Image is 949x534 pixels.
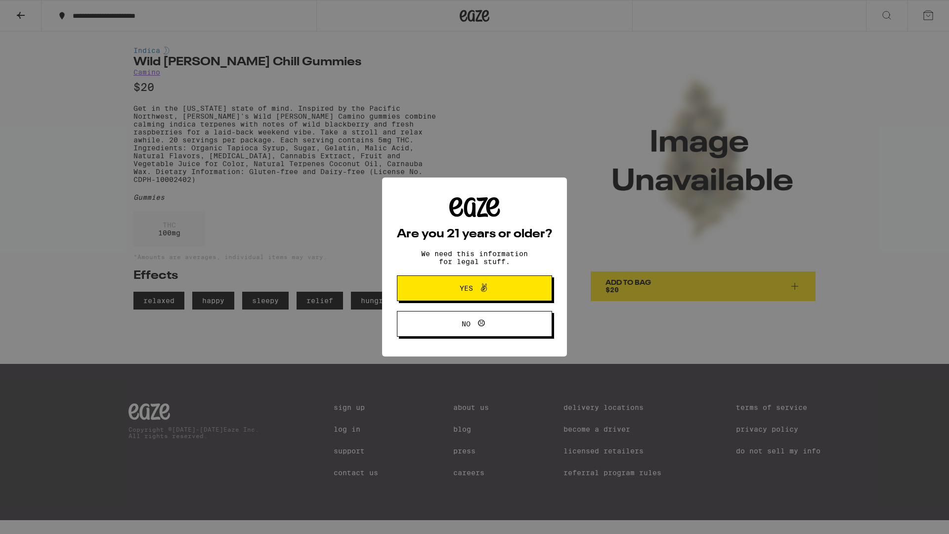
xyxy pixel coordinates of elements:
[462,320,471,327] span: No
[460,285,473,292] span: Yes
[413,250,536,266] p: We need this information for legal stuff.
[397,228,552,240] h2: Are you 21 years or older?
[397,275,552,301] button: Yes
[397,311,552,337] button: No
